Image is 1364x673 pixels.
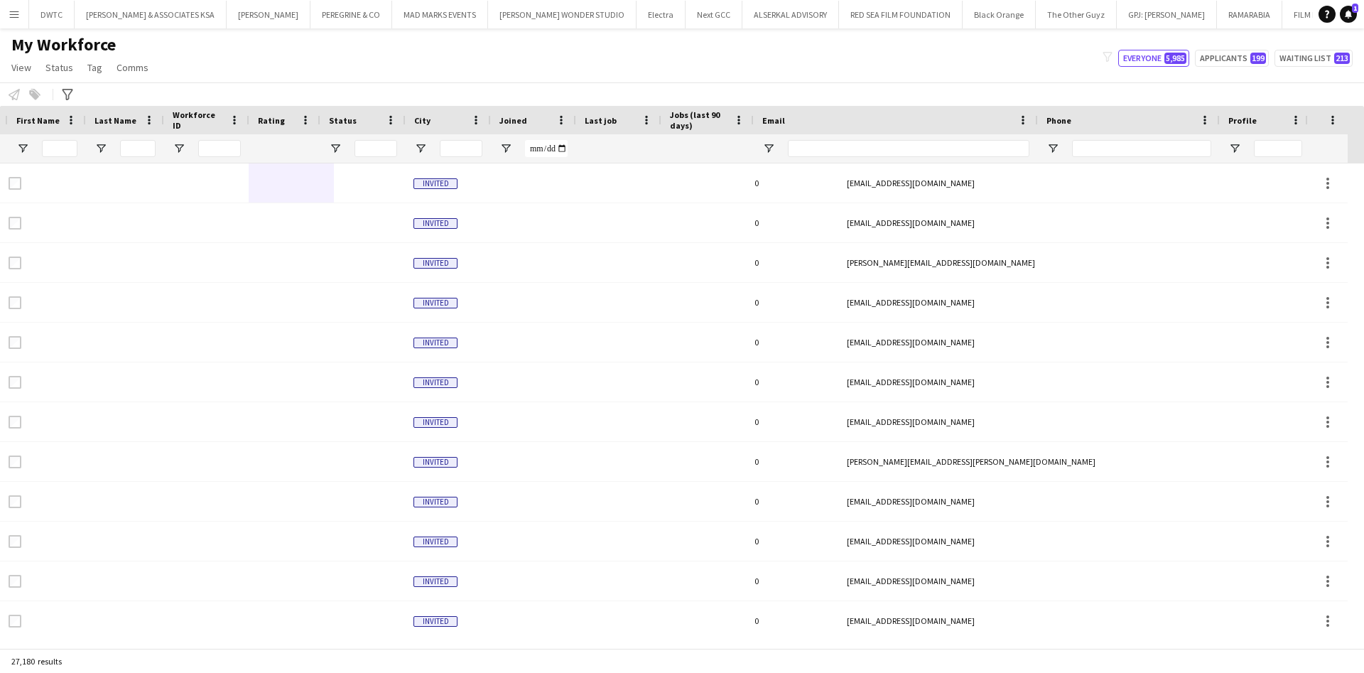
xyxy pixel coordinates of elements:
input: Row Selection is disabled for this row (unchecked) [9,217,21,230]
input: Row Selection is disabled for this row (unchecked) [9,615,21,628]
span: Invited [413,258,458,269]
span: Status [45,61,73,74]
button: Open Filter Menu [762,142,775,155]
input: First Name Filter Input [42,140,77,157]
button: Open Filter Menu [94,142,107,155]
span: Rating [258,115,285,126]
button: [PERSON_NAME] & ASSOCIATES KSA [75,1,227,28]
div: 0 [746,482,838,521]
span: 199 [1250,53,1266,64]
input: Row Selection is disabled for this row (unchecked) [9,535,21,548]
span: Profile [1228,115,1257,126]
app-action-btn: Advanced filters [59,86,76,103]
button: Black Orange [963,1,1036,28]
span: Tag [87,61,102,74]
span: Invited [413,537,458,547]
a: Tag [82,58,108,77]
button: PEREGRINE & CO [310,1,392,28]
span: Invited [413,377,458,388]
a: 1 [1340,6,1357,23]
span: My Workforce [11,34,116,55]
span: Invited [413,497,458,507]
input: Status Filter Input [354,140,397,157]
span: 5,985 [1164,53,1186,64]
button: Open Filter Menu [414,142,427,155]
button: Waiting list213 [1274,50,1353,67]
div: 0 [746,362,838,402]
div: 0 [746,243,838,282]
input: Profile Filter Input [1254,140,1302,157]
span: First Name [16,115,60,126]
input: Row Selection is disabled for this row (unchecked) [9,257,21,269]
span: Invited [413,457,458,468]
span: Email [762,115,785,126]
div: [EMAIL_ADDRESS][DOMAIN_NAME] [838,323,1122,362]
span: Invited [413,298,458,308]
span: Invited [413,178,458,189]
span: 1 [1352,4,1358,13]
div: [EMAIL_ADDRESS][DOMAIN_NAME] [838,283,1122,322]
div: [EMAIL_ADDRESS][DOMAIN_NAME] [838,203,1122,242]
button: Open Filter Menu [329,142,342,155]
input: Row Selection is disabled for this row (unchecked) [9,456,21,468]
input: Row Selection is disabled for this row (unchecked) [9,495,21,508]
button: DWTC [29,1,75,28]
div: [EMAIL_ADDRESS][DOMAIN_NAME] [838,561,1122,601]
span: Invited [413,616,458,627]
span: Workforce ID [173,109,224,131]
button: Open Filter Menu [499,142,512,155]
div: [EMAIL_ADDRESS][DOMAIN_NAME] [838,163,1122,203]
input: Row Selection is disabled for this row (unchecked) [9,416,21,429]
span: 213 [1334,53,1350,64]
span: Comms [117,61,148,74]
div: [EMAIL_ADDRESS][DOMAIN_NAME] [838,362,1122,402]
div: [EMAIL_ADDRESS][DOMAIN_NAME] [838,482,1122,521]
button: Open Filter Menu [1228,142,1241,155]
input: Email Filter Input [788,140,1029,157]
span: Invited [413,576,458,587]
button: GPJ: [PERSON_NAME] [1117,1,1217,28]
div: 0 [746,522,838,561]
span: View [11,61,31,74]
input: Joined Filter Input [525,140,568,157]
div: 0 [746,561,838,601]
div: 0 [746,323,838,362]
input: Workforce ID Filter Input [198,140,241,157]
button: Applicants199 [1195,50,1269,67]
span: Status [329,115,357,126]
input: Row Selection is disabled for this row (unchecked) [9,376,21,389]
button: Everyone5,985 [1118,50,1189,67]
input: Row Selection is disabled for this row (unchecked) [9,336,21,349]
button: [PERSON_NAME] WONDER STUDIO [488,1,637,28]
button: RED SEA FILM FOUNDATION [839,1,963,28]
a: View [6,58,37,77]
button: Electra [637,1,686,28]
input: Row Selection is disabled for this row (unchecked) [9,177,21,190]
div: [EMAIL_ADDRESS][DOMAIN_NAME] [838,522,1122,561]
div: 0 [746,402,838,441]
input: Last Name Filter Input [120,140,156,157]
span: Phone [1046,115,1071,126]
button: Open Filter Menu [16,142,29,155]
button: Open Filter Menu [173,142,185,155]
div: 0 [746,163,838,203]
input: City Filter Input [440,140,482,157]
button: ALSERKAL ADVISORY [742,1,839,28]
button: The Other Guyz [1036,1,1117,28]
button: RAMARABIA [1217,1,1282,28]
span: Joined [499,115,527,126]
button: [PERSON_NAME] [227,1,310,28]
span: Jobs (last 90 days) [670,109,728,131]
a: Status [40,58,79,77]
div: [PERSON_NAME][EMAIL_ADDRESS][PERSON_NAME][DOMAIN_NAME] [838,442,1122,481]
button: Open Filter Menu [1046,142,1059,155]
span: City [414,115,431,126]
input: Phone Filter Input [1072,140,1211,157]
span: Last Name [94,115,136,126]
div: 0 [746,442,838,481]
button: Next GCC [686,1,742,28]
div: [PERSON_NAME][EMAIL_ADDRESS][DOMAIN_NAME] [838,243,1122,282]
div: 0 [746,601,838,640]
input: Row Selection is disabled for this row (unchecked) [9,575,21,588]
div: 0 [746,283,838,322]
